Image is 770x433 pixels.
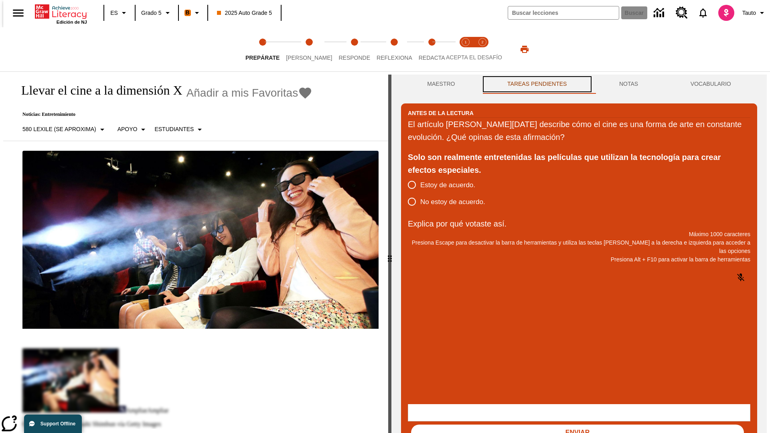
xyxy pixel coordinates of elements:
[186,8,190,18] span: B
[35,3,87,24] div: Portada
[408,230,750,239] p: Máximo 1000 caracteres
[186,86,313,100] button: Añadir a mis Favoritas - Llevar el cine a la dimensión X
[286,55,332,61] span: [PERSON_NAME]
[377,55,412,61] span: Reflexiona
[114,122,152,137] button: Tipo de apoyo, Apoyo
[649,2,671,24] a: Centro de información
[408,176,492,210] div: poll
[388,75,391,433] div: Pulsa la tecla de intro o la barra espaciadora y luego presiona las flechas de derecha e izquierd...
[471,27,494,71] button: Acepta el desafío contesta step 2 of 2
[239,27,286,71] button: Prepárate step 1 of 5
[408,118,750,144] div: El artículo [PERSON_NAME][DATE] describe cómo el cine es una forma de arte en constante evolución...
[412,27,452,71] button: Redacta step 5 of 5
[464,40,466,44] text: 1
[419,55,445,61] span: Redacta
[481,40,483,44] text: 2
[24,415,82,433] button: Support Offline
[338,55,370,61] span: Responde
[446,54,502,61] span: ACEPTA EL DESAFÍO
[401,75,757,94] div: Instructional Panel Tabs
[408,217,750,230] p: Explica por qué votaste así.
[13,83,182,98] h1: Llevar el cine a la dimensión X
[408,239,750,255] p: Presiona Escape para desactivar la barra de herramientas y utiliza las teclas [PERSON_NAME] a la ...
[19,122,110,137] button: Seleccione Lexile, 580 Lexile (Se aproxima)
[408,255,750,264] p: Presiona Alt + F10 para activar la barra de herramientas
[718,5,734,21] img: avatar image
[107,6,132,20] button: Lenguaje: ES, Selecciona un idioma
[408,109,474,117] h2: Antes de la lectura
[22,125,96,134] p: 580 Lexile (Se aproxima)
[713,2,739,23] button: Escoja un nuevo avatar
[731,268,750,287] button: Haga clic para activar la función de reconocimiento de voz
[481,75,593,94] button: TAREAS PENDIENTES
[22,151,379,329] img: El panel situado frente a los asientos rocía con agua nebulizada al feliz público en un cine equi...
[391,75,767,433] div: activity
[370,27,419,71] button: Reflexiona step 4 of 5
[593,75,665,94] button: NOTAS
[332,27,377,71] button: Responde step 3 of 5
[3,6,117,14] body: Explica por qué votaste así. Máximo 1000 caracteres Presiona Alt + F10 para activar la barra de h...
[671,2,693,24] a: Centro de recursos, Se abrirá en una pestaña nueva.
[245,55,280,61] span: Prepárate
[420,180,475,190] span: Estoy de acuerdo.
[408,151,750,176] div: Solo son realmente entretenidas las películas que utilizan la tecnología para crear efectos espec...
[512,42,537,57] button: Imprimir
[280,27,338,71] button: Lee step 2 of 5
[401,75,481,94] button: Maestro
[693,2,713,23] a: Notificaciones
[13,111,312,117] p: Noticias: Entretenimiento
[454,27,477,71] button: Acepta el desafío lee step 1 of 2
[138,6,176,20] button: Grado: Grado 5, Elige un grado
[181,6,205,20] button: Boost El color de la clase es anaranjado. Cambiar el color de la clase.
[186,87,298,99] span: Añadir a mis Favoritas
[118,125,138,134] p: Apoyo
[3,75,388,429] div: reading
[41,421,75,427] span: Support Offline
[141,9,162,17] span: Grado 5
[6,1,30,25] button: Abrir el menú lateral
[217,9,272,17] span: 2025 Auto Grade 5
[154,125,194,134] p: Estudiantes
[742,9,756,17] span: Tauto
[420,197,485,207] span: No estoy de acuerdo.
[664,75,757,94] button: VOCABULARIO
[508,6,619,19] input: Buscar campo
[739,6,770,20] button: Perfil/Configuración
[57,20,87,24] span: Edición de NJ
[151,122,208,137] button: Seleccionar estudiante
[110,9,118,17] span: ES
